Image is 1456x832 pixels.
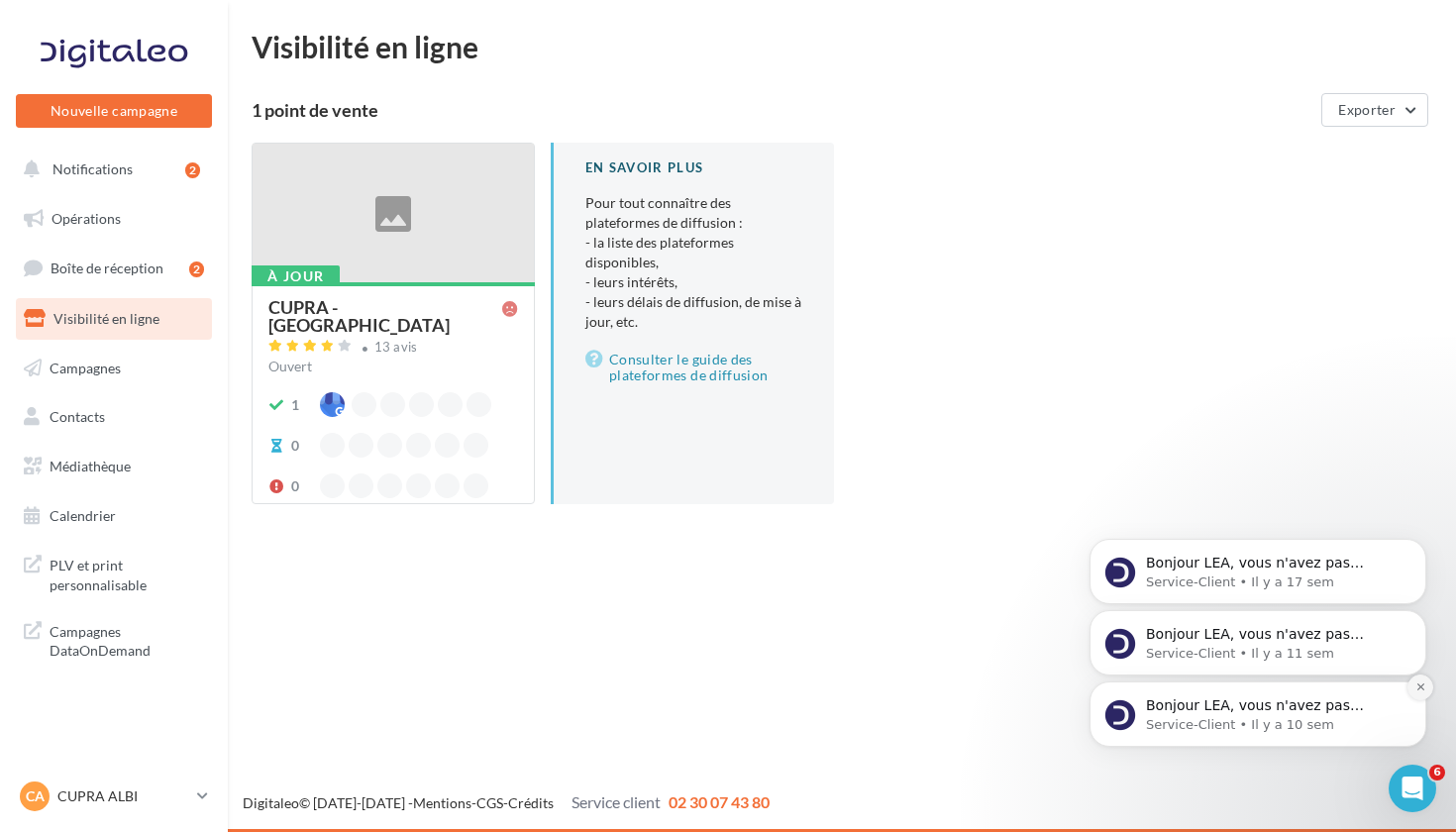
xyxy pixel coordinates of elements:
[1321,93,1428,127] button: Exporter
[585,348,802,387] a: Consulter le guide des plateformes de diffusion
[26,786,45,806] span: CA
[86,284,336,438] span: Bonjour LEA, vous n'avez pas encore souscrit au module Marketing Direct ? Pour cela, c'est simple...
[669,792,770,811] span: 02 30 07 43 80
[50,507,116,524] span: Calendrier
[585,193,802,332] p: Pour tout connaître des plateformes de diffusion :
[12,149,208,190] button: Notifications 2
[268,337,518,361] a: 13 avis
[16,94,212,128] button: Nouvelle campagne
[185,162,200,178] div: 2
[268,358,312,374] span: Ouvert
[572,792,661,811] span: Service client
[52,210,121,227] span: Opérations
[189,261,204,277] div: 2
[291,436,299,456] div: 0
[12,396,216,438] a: Contacts
[585,158,802,177] div: En savoir plus
[57,786,189,806] p: CUPRA ALBI
[45,144,76,175] img: Profile image for Service-Client
[252,32,1432,61] div: Visibilité en ligne
[291,476,299,496] div: 0
[243,794,770,811] span: © [DATE]-[DATE] - - -
[16,778,212,815] a: CA CUPRA ALBI
[12,610,216,669] a: Campagnes DataOnDemand
[12,247,216,289] a: Boîte de réception2
[348,261,373,287] button: Dismiss notification
[1389,765,1436,812] iframe: Intercom live chat
[50,458,131,474] span: Médiathèque
[30,126,366,191] div: message notification from Service-Client, Il y a 17 sem. Bonjour LEA, vous n'avez pas encore sous...
[12,198,216,240] a: Opérations
[30,197,366,262] div: message notification from Service-Client, Il y a 11 sem. Bonjour LEA, vous n'avez pas encore sous...
[86,142,336,295] span: Bonjour LEA, vous n'avez pas encore souscrit au module Marketing Direct ? Pour cela, c'est simple...
[252,101,1313,119] div: 1 point de vente
[52,160,133,177] span: Notifications
[86,160,342,178] p: Message from Service-Client, sent Il y a 17 sem
[508,794,554,811] a: Crédits
[12,544,216,602] a: PLV et print personnalisable
[413,794,471,811] a: Mentions
[12,298,216,340] a: Visibilité en ligne
[53,310,159,327] span: Visibilité en ligne
[51,260,163,276] span: Boîte de réception
[50,552,204,594] span: PLV et print personnalisable
[50,408,105,425] span: Contacts
[86,303,342,321] p: Message from Service-Client, sent Il y a 10 sem
[585,233,802,272] li: - la liste des plateformes disponibles,
[86,213,336,366] span: Bonjour LEA, vous n'avez pas encore souscrit au module Marketing Direct ? Pour cela, c'est simple...
[585,272,802,292] li: - leurs intérêts,
[291,395,299,415] div: 1
[45,215,76,247] img: Profile image for Service-Client
[374,341,418,354] div: 13 avis
[12,495,216,537] a: Calendrier
[268,298,502,334] div: CUPRA - [GEOGRAPHIC_DATA]
[243,794,299,811] a: Digitaleo
[50,618,204,661] span: Campagnes DataOnDemand
[1338,101,1396,118] span: Exporter
[585,292,802,332] li: - leurs délais de diffusion, de mise à jour, etc.
[1429,765,1445,780] span: 6
[252,265,340,287] div: À jour
[86,232,342,250] p: Message from Service-Client, sent Il y a 11 sem
[12,446,216,487] a: Médiathèque
[50,359,121,375] span: Campagnes
[12,348,216,389] a: Campagnes
[1060,413,1456,779] iframe: Intercom notifications message
[476,794,503,811] a: CGS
